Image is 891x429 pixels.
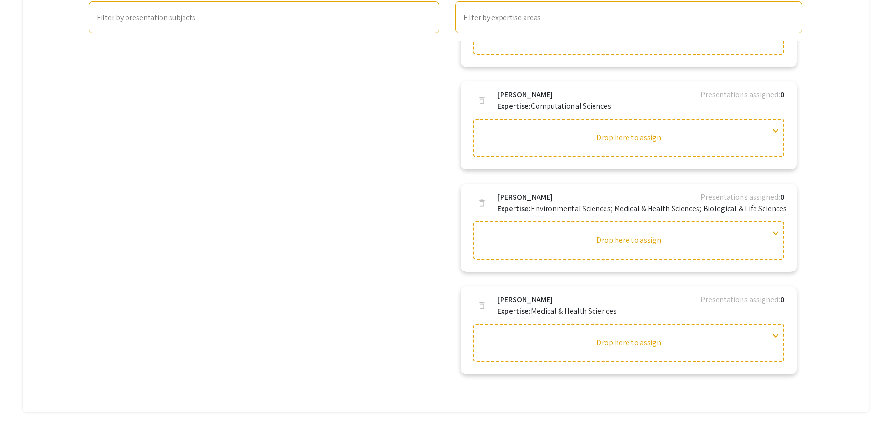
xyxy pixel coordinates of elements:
b: [PERSON_NAME] [497,89,552,101]
b: [PERSON_NAME] [497,192,552,203]
b: 0 [780,90,784,100]
b: Expertise: [497,101,531,111]
button: delete [472,193,491,213]
p: Medical & Health Sciences [497,305,617,317]
span: expand_more [770,330,781,341]
mat-chip-list: Auto complete [97,11,432,24]
iframe: Chat [7,386,41,422]
span: expand_more [770,125,781,136]
span: delete [477,301,487,310]
b: 0 [780,294,784,305]
span: delete [477,96,487,105]
span: Presentations assigned: [700,294,780,305]
span: Presentations assigned: [700,90,780,100]
span: Presentations assigned: [700,192,780,202]
span: expand_more [770,227,781,239]
mat-chip-list: Auto complete [463,11,794,24]
p: Computational Sciences [497,101,611,112]
b: Expertise: [497,306,531,316]
p: Environmental Sciences; Medical & Health Sciences; Biological & Life Sciences [497,203,787,214]
b: [PERSON_NAME] [497,294,552,305]
b: Expertise: [497,203,531,214]
button: delete [472,91,491,110]
button: delete [472,296,491,315]
b: 0 [780,192,784,202]
span: delete [477,198,487,208]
